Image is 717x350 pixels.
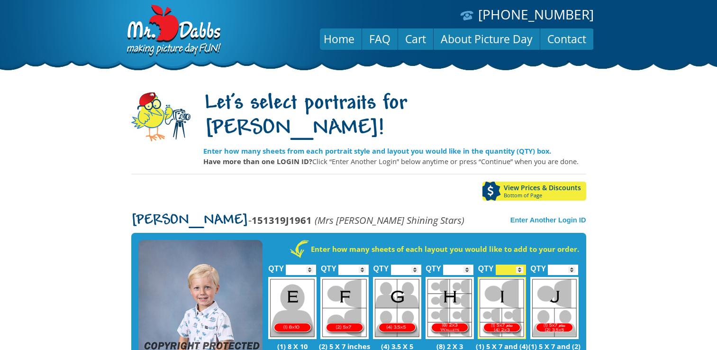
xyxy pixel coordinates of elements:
[504,193,586,198] span: Bottom of Page
[398,28,433,50] a: Cart
[434,28,540,50] a: About Picture Day
[373,254,389,277] label: QTY
[315,213,464,227] em: (Mrs [PERSON_NAME] Shining Stars)
[320,277,369,339] img: F
[252,213,312,227] strong: 151319J1961
[540,28,593,50] a: Contact
[124,5,222,58] img: Dabbs Company
[131,215,464,226] p: -
[268,254,284,277] label: QTY
[510,216,586,224] a: Enter Another Login ID
[478,5,594,23] a: [PHONE_NUMBER]
[311,244,579,254] strong: Enter how many sheets of each layout you would like to add to your order.
[131,92,191,141] img: camera-mascot
[203,92,586,142] h1: Let's select portraits for [PERSON_NAME]!
[268,277,317,339] img: E
[530,277,579,339] img: J
[203,146,551,156] strong: Enter how many sheets from each portrait style and layout you would like in the quantity (QTY) box.
[373,277,421,339] img: G
[131,213,248,228] span: [PERSON_NAME]
[317,28,362,50] a: Home
[321,254,336,277] label: QTY
[482,182,586,201] a: View Prices & DiscountsBottom of Page
[426,277,474,339] img: H
[362,28,398,50] a: FAQ
[426,254,441,277] label: QTY
[203,157,312,166] strong: Have more than one LOGIN ID?
[530,254,546,277] label: QTY
[478,254,494,277] label: QTY
[203,156,586,166] p: Click “Enter Another Login” below anytime or press “Continue” when you are done.
[478,277,526,339] img: I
